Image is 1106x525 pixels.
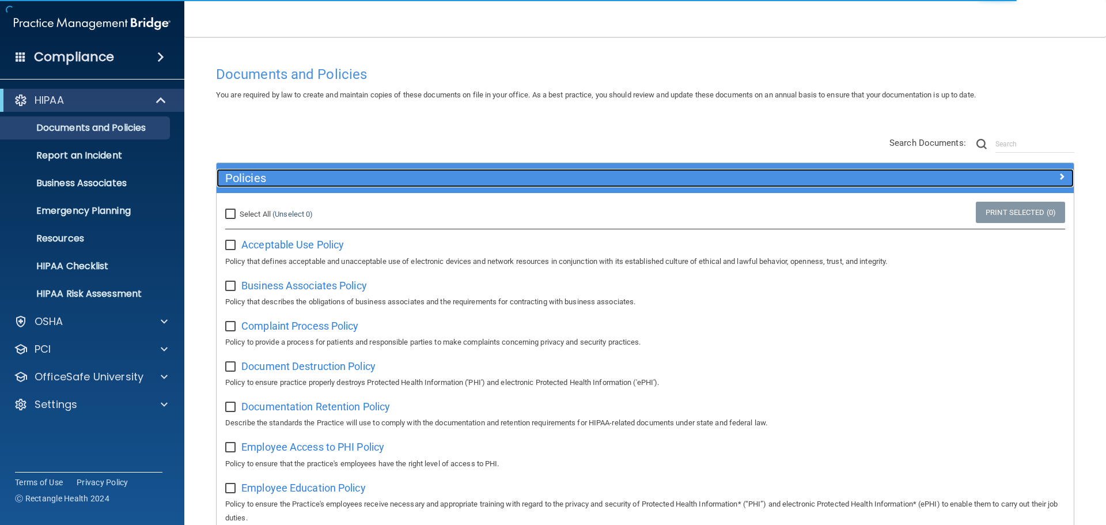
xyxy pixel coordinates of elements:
span: Document Destruction Policy [241,360,376,372]
span: Acceptable Use Policy [241,239,344,251]
p: Policy that describes the obligations of business associates and the requirements for contracting... [225,295,1065,309]
p: Policy to ensure that the practice's employees have the right level of access to PHI. [225,457,1065,471]
input: Search [995,135,1074,153]
a: Print Selected (0) [976,202,1065,223]
a: (Unselect 0) [272,210,313,218]
h4: Compliance [34,49,114,65]
span: Ⓒ Rectangle Health 2024 [15,493,109,504]
a: HIPAA [14,93,167,107]
span: Search Documents: [889,138,966,148]
a: Settings [14,398,168,411]
p: Policy that defines acceptable and unacceptable use of electronic devices and network resources i... [225,255,1065,269]
h5: Policies [225,172,851,184]
p: Settings [35,398,77,411]
a: Policies [225,169,1065,187]
a: Privacy Policy [77,477,128,488]
span: You are required by law to create and maintain copies of these documents on file in your office. ... [216,90,976,99]
input: Select All (Unselect 0) [225,210,238,219]
p: Report an Incident [7,150,165,161]
p: Describe the standards the Practice will use to comply with the documentation and retention requi... [225,416,1065,430]
span: Business Associates Policy [241,280,367,292]
a: OfficeSafe University [14,370,168,384]
p: HIPAA Checklist [7,260,165,272]
p: HIPAA [35,93,64,107]
a: Terms of Use [15,477,63,488]
p: Business Associates [7,177,165,189]
img: ic-search.3b580494.png [976,139,987,149]
a: OSHA [14,315,168,328]
p: HIPAA Risk Assessment [7,288,165,300]
a: PCI [14,342,168,356]
span: Employee Access to PHI Policy [241,441,384,453]
p: PCI [35,342,51,356]
span: Documentation Retention Policy [241,401,390,413]
p: OSHA [35,315,63,328]
h4: Documents and Policies [216,67,1074,82]
span: Employee Education Policy [241,482,366,494]
p: Emergency Planning [7,205,165,217]
p: Policy to provide a process for patients and responsible parties to make complaints concerning pr... [225,335,1065,349]
p: Resources [7,233,165,244]
span: Complaint Process Policy [241,320,358,332]
span: Select All [240,210,271,218]
img: PMB logo [14,12,171,35]
p: OfficeSafe University [35,370,143,384]
p: Documents and Policies [7,122,165,134]
p: Policy to ensure practice properly destroys Protected Health Information ('PHI') and electronic P... [225,376,1065,390]
p: Policy to ensure the Practice's employees receive necessary and appropriate training with regard ... [225,497,1065,525]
